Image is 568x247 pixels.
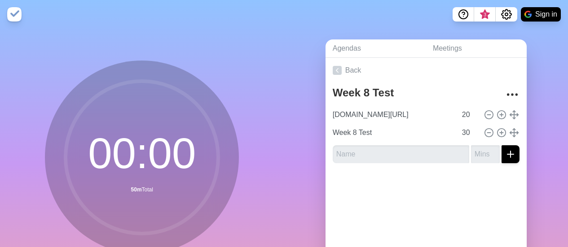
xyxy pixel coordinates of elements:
[333,145,469,163] input: Name
[521,7,561,22] button: Sign in
[329,106,457,124] input: Name
[453,7,474,22] button: Help
[426,39,527,58] a: Meetings
[7,7,22,22] img: timeblocks logo
[458,124,480,142] input: Mins
[471,145,500,163] input: Mins
[326,58,527,83] a: Back
[474,7,496,22] button: What’s new
[524,11,532,18] img: google logo
[496,7,517,22] button: Settings
[329,124,457,142] input: Name
[503,86,521,104] button: More
[458,106,480,124] input: Mins
[326,39,426,58] a: Agendas
[481,11,489,18] span: 3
